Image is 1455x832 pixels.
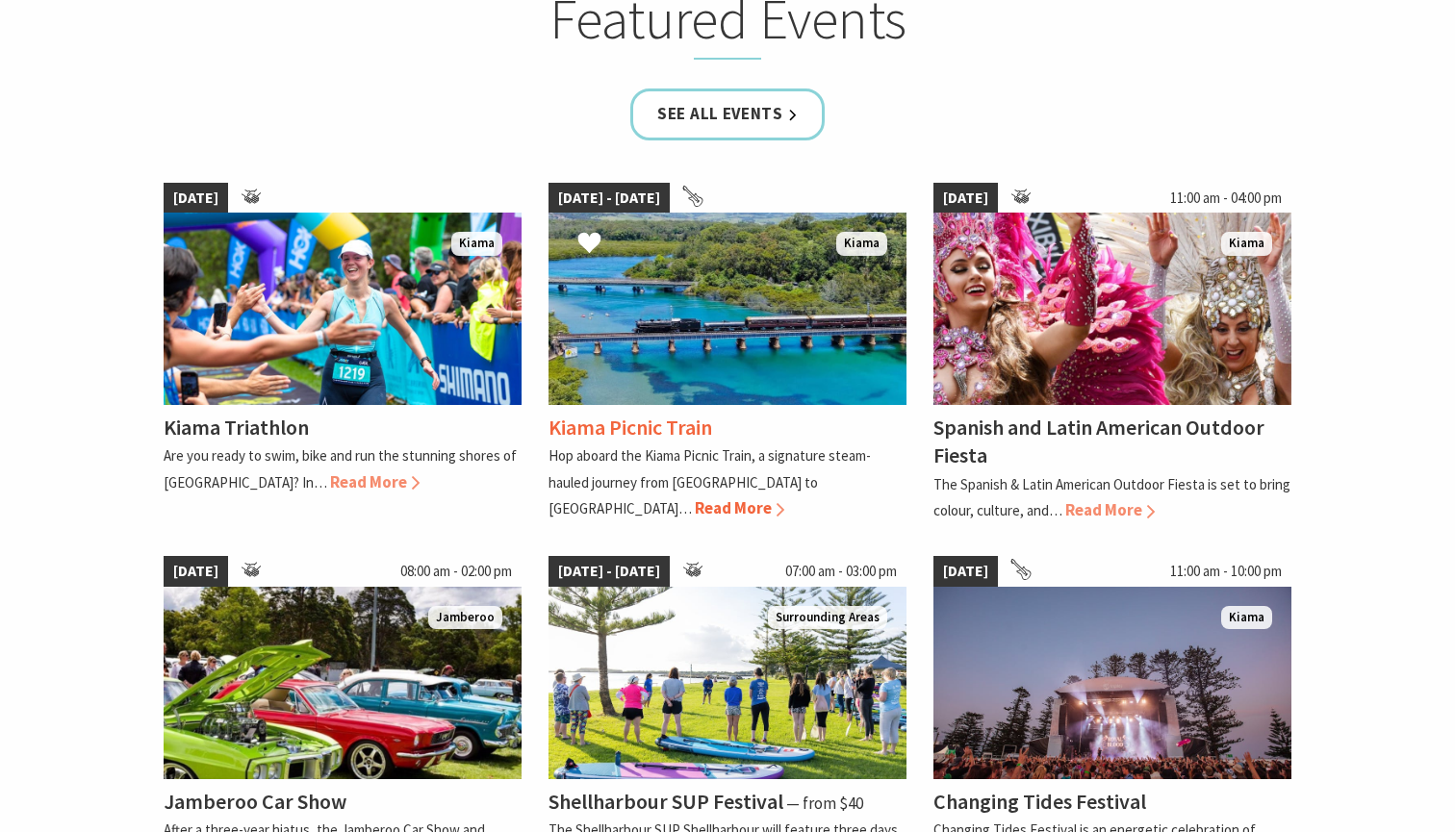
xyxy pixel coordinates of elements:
span: 11:00 am - 10:00 pm [1161,556,1291,587]
span: 11:00 am - 04:00 pm [1161,183,1291,214]
span: Read More [330,471,420,492]
span: [DATE] [164,183,228,214]
img: Dancers in jewelled pink and silver costumes with feathers, holding their hands up while smiling [933,213,1291,405]
h4: Jamberoo Car Show [164,788,346,815]
span: [DATE] - [DATE] [549,183,670,214]
img: Kiama Picnic Train [549,213,906,405]
span: Kiama [451,232,502,256]
span: [DATE] - [DATE] [549,556,670,587]
img: Jamberoo Car Show [164,587,522,779]
h4: Shellharbour SUP Festival [549,788,783,815]
span: [DATE] [933,183,998,214]
h4: Changing Tides Festival [933,788,1146,815]
a: [DATE] kiamatriathlon Kiama Kiama Triathlon Are you ready to swim, bike and run the stunning shor... [164,183,522,523]
p: Are you ready to swim, bike and run the stunning shores of [GEOGRAPHIC_DATA]? In… [164,446,517,491]
h4: Spanish and Latin American Outdoor Fiesta [933,414,1264,468]
img: Changing Tides Main Stage [933,587,1291,779]
span: 08:00 am - 02:00 pm [391,556,522,587]
span: ⁠— from $40 [786,793,863,814]
span: Jamberoo [428,606,502,630]
img: kiamatriathlon [164,213,522,405]
a: See all Events [630,88,825,139]
span: Kiama [836,232,887,256]
span: Read More [695,497,784,518]
span: Read More [1065,499,1155,520]
span: Surrounding Areas [768,606,887,630]
a: [DATE] - [DATE] Kiama Picnic Train Kiama Kiama Picnic Train Hop aboard the Kiama Picnic Train, a ... [549,183,906,523]
p: Hop aboard the Kiama Picnic Train, a signature steam-hauled journey from [GEOGRAPHIC_DATA] to [GE... [549,446,871,517]
img: Jodie Edwards Welcome to Country [549,587,906,779]
span: 07:00 am - 03:00 pm [776,556,906,587]
h4: Kiama Triathlon [164,414,309,441]
a: [DATE] 11:00 am - 04:00 pm Dancers in jewelled pink and silver costumes with feathers, holding th... [933,183,1291,523]
button: Click to Favourite Kiama Picnic Train [558,212,621,277]
p: The Spanish & Latin American Outdoor Fiesta is set to bring colour, culture, and… [933,475,1290,519]
h4: Kiama Picnic Train [549,414,712,441]
span: Kiama [1221,232,1272,256]
span: [DATE] [933,556,998,587]
span: Kiama [1221,606,1272,630]
span: [DATE] [164,556,228,587]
